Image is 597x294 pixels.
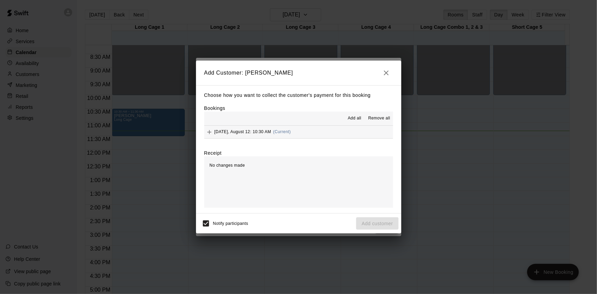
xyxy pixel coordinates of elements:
[210,163,245,168] span: No changes made
[196,61,401,85] h2: Add Customer: [PERSON_NAME]
[204,91,393,100] p: Choose how you want to collect the customer's payment for this booking
[204,126,393,138] button: Add[DATE], August 12: 10:30 AM(Current)
[273,129,291,134] span: (Current)
[343,113,365,124] button: Add all
[204,105,225,111] label: Bookings
[215,129,271,134] span: [DATE], August 12: 10:30 AM
[204,129,215,134] span: Add
[213,221,248,226] span: Notify participants
[368,115,390,122] span: Remove all
[204,150,222,156] label: Receipt
[348,115,362,122] span: Add all
[365,113,393,124] button: Remove all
